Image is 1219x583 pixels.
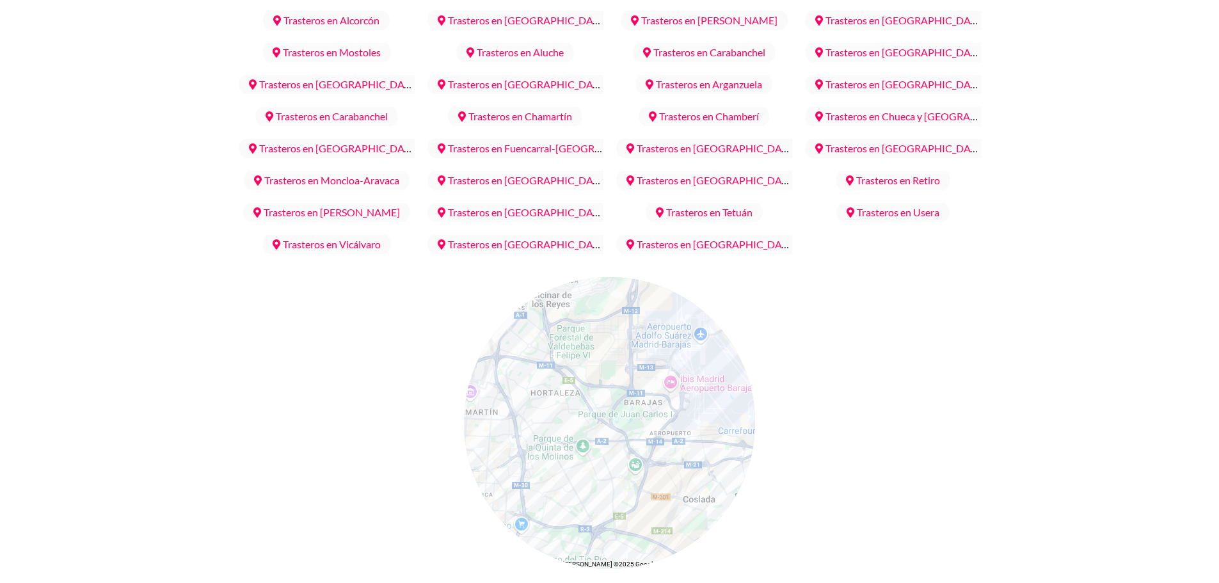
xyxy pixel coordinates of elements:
[262,41,391,63] a: Trasteros en Mostoles
[263,9,390,31] a: Trasteros en Alcorcón
[836,169,950,191] a: Trasteros en Retiro‎
[616,169,807,191] a: Trasteros en [GEOGRAPHIC_DATA]‎
[262,233,391,255] a: Trasteros en Vicálvaro‎
[244,169,410,191] a: Trasteros en Moncloa-Aravaca‎
[836,201,950,223] a: Trasteros en Usera‎
[467,552,509,569] img: Google
[427,169,618,191] a: Trasteros en [GEOGRAPHIC_DATA]‎
[616,137,807,159] a: Trasteros en [GEOGRAPHIC_DATA]‎
[456,41,574,63] a: Trasteros en Aluche
[646,201,763,223] a: Trasteros en Tetuán‎
[427,233,618,255] a: Trasteros en [GEOGRAPHIC_DATA]‎
[528,560,537,569] button: Combinaciones de teclas
[635,73,772,95] a: Trasteros en Arganzuela‎
[633,41,776,63] a: Trasteros en Carabanchel‎
[448,105,582,127] a: Trasteros en Chamartín‎
[255,105,398,127] a: Trasteros en Carabanchel‎
[621,9,788,31] a: Trasteros en [PERSON_NAME]
[427,9,618,31] a: Trasteros en [GEOGRAPHIC_DATA]
[724,561,751,568] a: Términos (se abre en una nueva pestaña)
[805,73,996,95] a: Trasteros en [GEOGRAPHIC_DATA]‎
[639,105,769,127] a: Trasteros en Chamberí‎
[805,137,996,159] a: Trasteros en [GEOGRAPHIC_DATA]‎
[805,9,996,31] a: Trasteros en [GEOGRAPHIC_DATA]
[427,73,618,95] a: Trasteros en [GEOGRAPHIC_DATA]
[616,233,807,255] a: Trasteros en [GEOGRAPHIC_DATA]‎
[805,41,996,63] a: Trasteros en [GEOGRAPHIC_DATA]
[243,201,410,223] a: Trasteros en [PERSON_NAME]‎
[427,137,749,159] a: Trasteros en Fuencarral-[GEOGRAPHIC_DATA][PERSON_NAME]‎
[239,73,542,95] a: Trasteros en [GEOGRAPHIC_DATA] y [GEOGRAPHIC_DATA]
[989,419,1219,583] iframe: Chat Widget
[989,419,1219,583] div: Widget de chat
[427,201,745,223] a: Trasteros en [GEOGRAPHIC_DATA][PERSON_NAME]-Canillejas‎
[805,105,1038,127] a: Trasteros en Chueca y [GEOGRAPHIC_DATA]
[239,137,429,159] a: Trasteros en [GEOGRAPHIC_DATA]‎
[545,561,717,568] span: Datos [PERSON_NAME] ©2025 Google, Inst. Geogr. Nacional
[467,552,509,569] a: Abre esta zona en Google Maps (se abre en una nueva ventana)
